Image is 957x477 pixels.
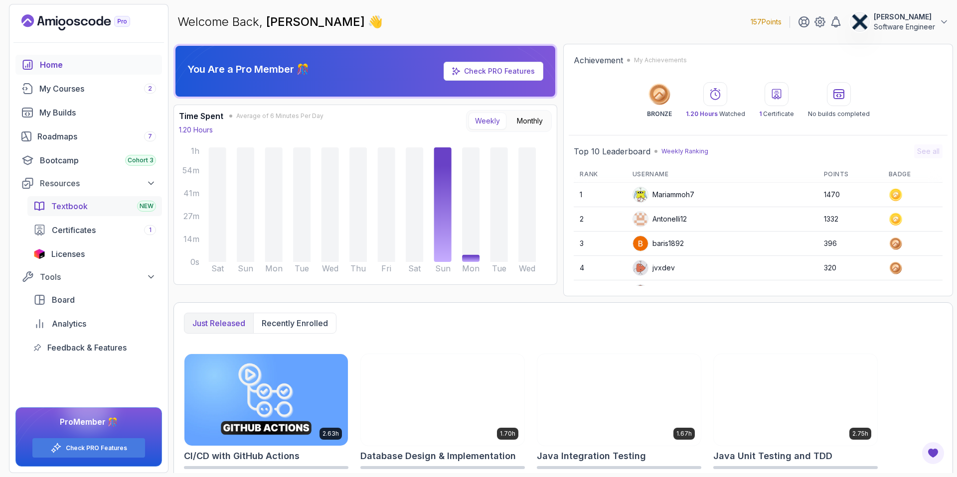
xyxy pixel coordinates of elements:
span: Textbook [51,200,88,212]
span: Board [52,294,75,306]
p: Watched [686,110,745,118]
tspan: Fri [381,263,391,273]
a: textbook [27,196,162,216]
th: Username [627,166,818,183]
th: Rank [574,166,626,183]
span: Certificates [52,224,96,236]
td: 396 [818,232,883,256]
img: default monster avatar [633,260,648,275]
div: baris1892 [633,236,684,251]
div: Tools [40,271,156,283]
a: analytics [27,314,162,334]
button: Tools [15,268,162,286]
p: Weekly Ranking [661,147,708,155]
div: Home [40,59,156,71]
div: Bootcamp [40,154,156,166]
button: Weekly [469,113,506,129]
tspan: Mon [265,263,283,273]
a: board [27,290,162,310]
button: Monthly [510,113,549,129]
th: Badge [883,166,943,183]
tspan: Tue [295,263,309,273]
a: bootcamp [15,150,162,170]
a: home [15,55,162,75]
tspan: 1h [191,146,199,156]
a: Check PRO Features [66,444,127,452]
button: user profile image[PERSON_NAME]Software Engineer [850,12,949,32]
button: See all [914,144,943,158]
h2: Achievement [574,54,623,66]
p: 157 Points [751,17,782,27]
p: Just released [192,317,245,329]
td: 1470 [818,183,883,207]
div: jvxdev [633,260,675,276]
button: Just released [184,313,253,333]
h2: CI/CD with GitHub Actions [184,449,300,463]
img: jetbrains icon [33,249,45,259]
p: 1.67h [676,430,692,438]
tspan: Sun [238,263,253,273]
tspan: 54m [182,165,199,175]
p: My Achievements [634,56,687,64]
a: roadmaps [15,126,162,146]
img: CI/CD with GitHub Actions card [184,354,348,446]
tspan: 41m [183,188,199,198]
td: 1332 [818,207,883,232]
div: Resources [40,177,156,189]
tspan: Tue [492,263,506,273]
span: 👋 [368,14,383,30]
img: default monster avatar [633,187,648,202]
span: Cohort 3 [128,156,154,164]
img: user profile image [633,212,648,227]
span: 7 [148,132,152,140]
p: Certificate [759,110,794,118]
p: No builds completed [808,110,870,118]
span: Licenses [51,248,85,260]
img: user profile image [633,236,648,251]
p: 2.75h [852,430,868,438]
p: 1.70h [500,430,515,438]
p: BRONZE [647,110,672,118]
button: Check PRO Features [32,438,146,458]
div: My Builds [39,107,156,119]
p: 2.63h [322,430,339,438]
span: 1.20 Hours [686,110,718,118]
h2: Java Integration Testing [537,449,646,463]
div: Antonelli12 [633,211,687,227]
td: 2 [574,207,626,232]
span: NEW [140,202,154,210]
div: jesmq7 [633,284,676,300]
tspan: 0s [190,257,199,267]
a: licenses [27,244,162,264]
img: Database Design & Implementation card [361,354,524,446]
tspan: Mon [462,263,479,273]
tspan: Sat [211,263,224,273]
img: user profile image [850,12,869,31]
p: Recently enrolled [262,317,328,329]
div: Roadmaps [37,130,156,142]
td: 234 [818,280,883,305]
button: Open Feedback Button [921,441,945,465]
a: Check PRO Features [464,67,535,75]
tspan: Thu [350,263,366,273]
span: 1 [149,226,152,234]
p: 1.20 Hours [179,125,213,135]
p: Welcome Back, [177,14,383,30]
h2: Database Design & Implementation [360,449,516,463]
p: [PERSON_NAME] [874,12,935,22]
h2: Java Unit Testing and TDD [713,449,832,463]
td: 5 [574,280,626,305]
a: Check PRO Features [444,62,543,81]
tspan: Sat [408,263,421,273]
a: courses [15,79,162,99]
td: 1 [574,183,626,207]
span: Feedback & Features [47,342,127,354]
img: default monster avatar [633,285,648,300]
p: Software Engineer [874,22,935,32]
tspan: 27m [183,211,199,221]
span: [PERSON_NAME] [266,14,368,29]
tspan: Sun [435,263,451,273]
a: certificates [27,220,162,240]
span: 1 [759,110,762,118]
span: Average of 6 Minutes Per Day [236,112,323,120]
